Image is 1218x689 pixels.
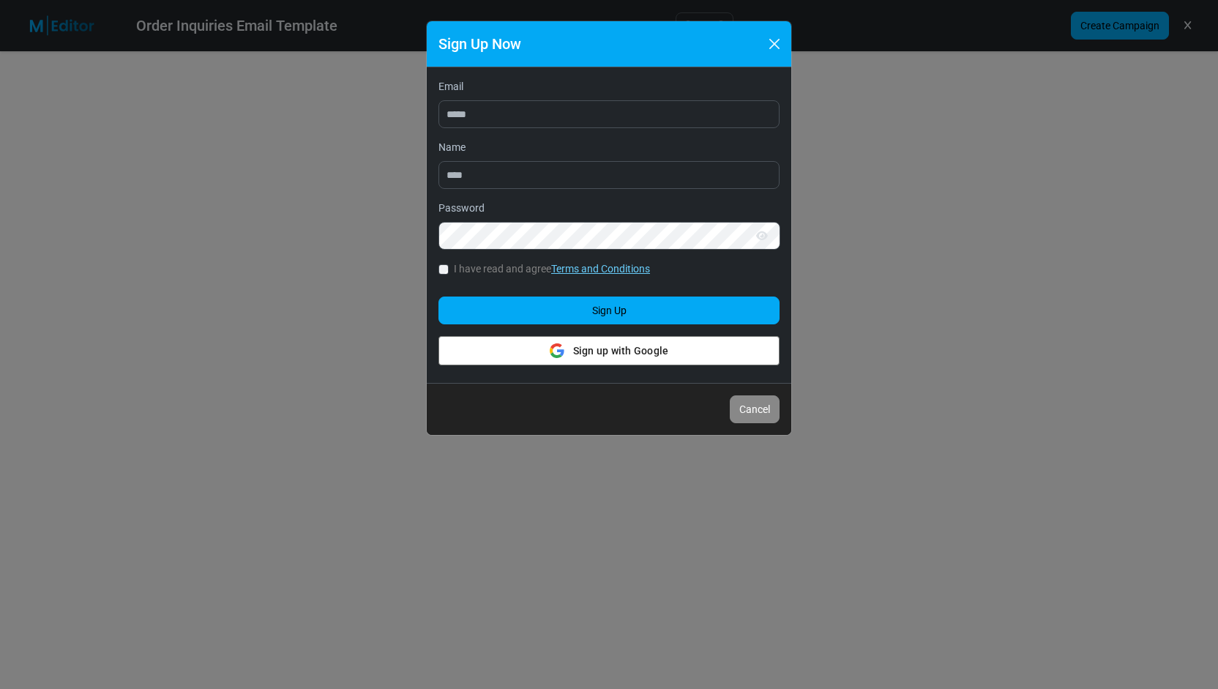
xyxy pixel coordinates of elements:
[551,263,650,275] a: Terms and Conditions
[438,33,521,55] h5: Sign Up Now
[438,79,463,94] label: Email
[454,261,650,277] label: I have read and agree
[573,343,669,359] span: Sign up with Google
[756,231,768,241] i: Show password
[438,201,485,216] label: Password
[438,336,780,365] button: Sign up with Google
[438,297,780,324] button: Sign Up
[763,33,785,55] button: Close
[438,140,466,155] label: Name
[730,395,780,423] button: Cancel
